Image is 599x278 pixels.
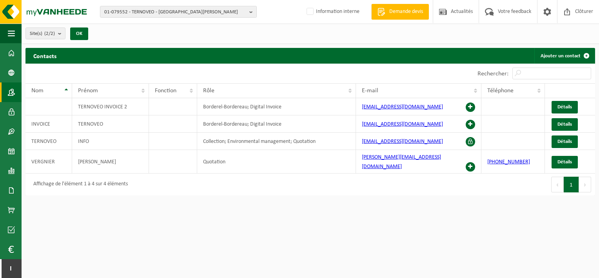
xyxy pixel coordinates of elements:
[487,88,514,94] span: Téléphone
[557,122,572,127] span: Détails
[557,139,572,144] span: Détails
[30,28,55,40] span: Site(s)
[305,6,359,18] label: Information interne
[579,177,591,192] button: Next
[552,118,578,131] a: Détails
[31,88,44,94] span: Nom
[557,104,572,110] span: Détails
[25,27,65,39] button: Site(s)(2/2)
[477,71,508,77] label: Rechercher:
[534,48,594,64] a: Ajouter un contact
[72,98,149,115] td: TERNOVEO INVOICE 2
[25,115,72,133] td: INVOICE
[29,177,128,192] div: Affichage de l'élément 1 à 4 sur 4 éléments
[551,177,564,192] button: Previous
[557,159,572,165] span: Détails
[72,133,149,150] td: INFO
[197,133,356,150] td: Collection; Environmental management; Quotation
[197,150,356,174] td: Quotation
[25,133,72,150] td: TERNOVEO
[78,88,98,94] span: Prénom
[552,156,578,168] a: Détails
[552,135,578,148] a: Détails
[387,8,425,16] span: Demande devis
[25,150,72,174] td: VERGNIER
[362,154,441,170] a: [PERSON_NAME][EMAIL_ADDRESS][DOMAIN_NAME]
[362,139,443,144] a: [EMAIL_ADDRESS][DOMAIN_NAME]
[362,121,443,127] a: [EMAIL_ADDRESS][DOMAIN_NAME]
[371,4,429,20] a: Demande devis
[72,150,149,174] td: [PERSON_NAME]
[203,88,214,94] span: Rôle
[70,27,88,40] button: OK
[197,98,356,115] td: Borderel-Bordereau; Digital Invoice
[362,88,378,94] span: E-mail
[44,31,55,36] count: (2/2)
[155,88,176,94] span: Fonction
[72,115,149,133] td: TERNOVEO
[197,115,356,133] td: Borderel-Bordereau; Digital Invoice
[564,177,579,192] button: 1
[552,101,578,113] a: Détails
[362,104,443,110] a: [EMAIL_ADDRESS][DOMAIN_NAME]
[487,159,530,165] a: [PHONE_NUMBER]
[100,6,257,18] button: 01-079552 - TERNOVEO - [GEOGRAPHIC_DATA][PERSON_NAME]
[25,48,64,63] h2: Contacts
[104,6,246,18] span: 01-079552 - TERNOVEO - [GEOGRAPHIC_DATA][PERSON_NAME]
